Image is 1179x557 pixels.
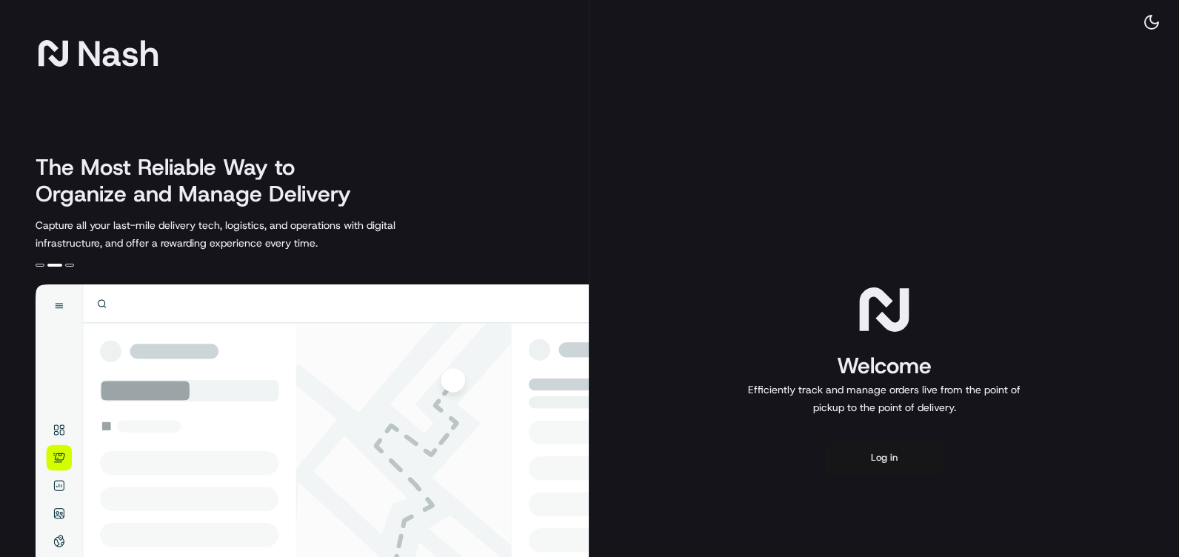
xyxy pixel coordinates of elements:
[36,154,367,207] h2: The Most Reliable Way to Organize and Manage Delivery
[742,351,1026,381] h1: Welcome
[825,440,943,476] button: Log in
[77,39,159,68] span: Nash
[742,381,1026,416] p: Efficiently track and manage orders live from the point of pickup to the point of delivery.
[36,216,462,252] p: Capture all your last-mile delivery tech, logistics, and operations with digital infrastructure, ...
